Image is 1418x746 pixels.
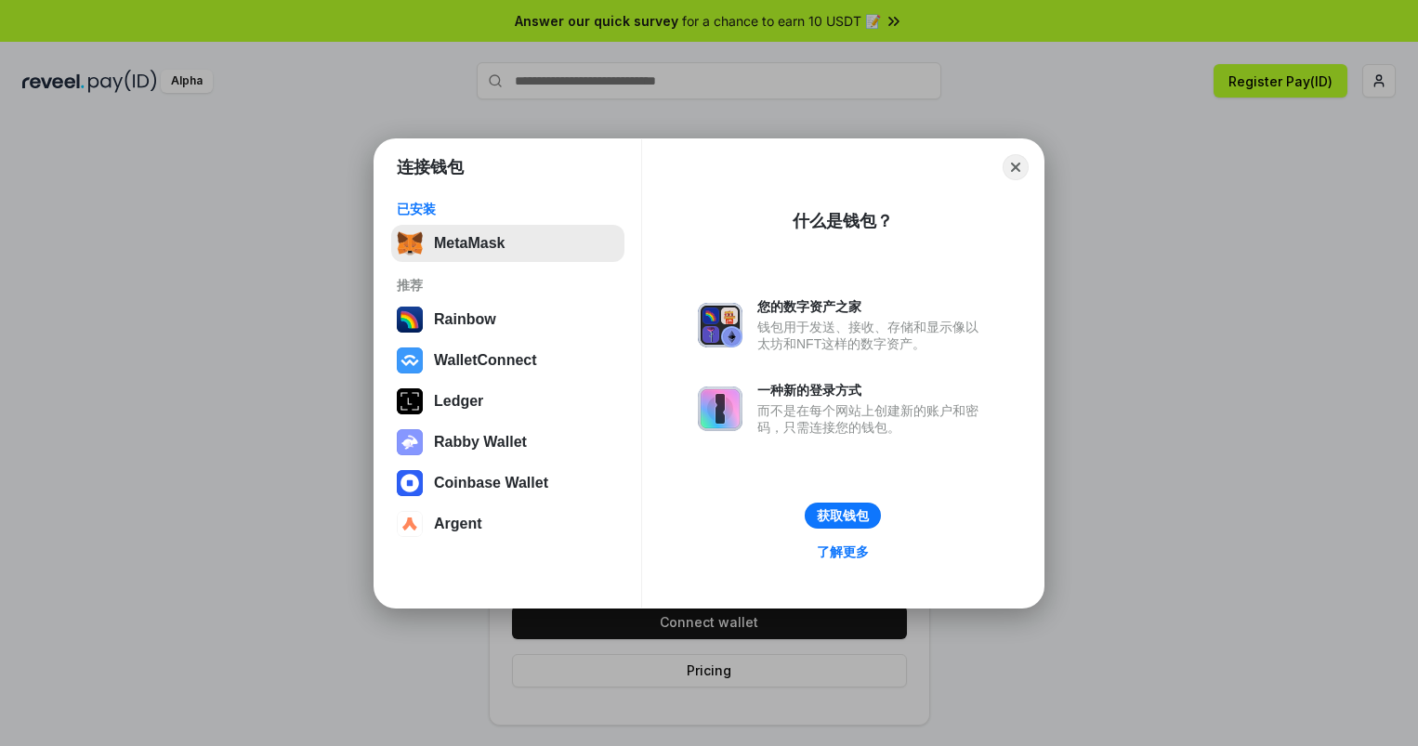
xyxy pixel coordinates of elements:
div: Coinbase Wallet [434,475,548,491]
div: 钱包用于发送、接收、存储和显示像以太坊和NFT这样的数字资产。 [757,319,988,352]
img: svg+xml,%3Csvg%20xmlns%3D%22http%3A%2F%2Fwww.w3.org%2F2000%2Fsvg%22%20width%3D%2228%22%20height%3... [397,388,423,414]
button: MetaMask [391,225,624,262]
button: Close [1003,154,1029,180]
div: Argent [434,516,482,532]
div: 了解更多 [817,543,869,560]
button: Ledger [391,383,624,420]
img: svg+xml,%3Csvg%20width%3D%2228%22%20height%3D%2228%22%20viewBox%3D%220%200%2028%2028%22%20fill%3D... [397,470,423,496]
button: Coinbase Wallet [391,465,624,502]
img: svg+xml,%3Csvg%20fill%3D%22none%22%20height%3D%2233%22%20viewBox%3D%220%200%2035%2033%22%20width%... [397,230,423,256]
div: 一种新的登录方式 [757,382,988,399]
button: Rabby Wallet [391,424,624,461]
div: Ledger [434,393,483,410]
div: 什么是钱包？ [793,210,893,232]
div: 而不是在每个网站上创建新的账户和密码，只需连接您的钱包。 [757,402,988,436]
a: 了解更多 [806,540,880,564]
img: svg+xml,%3Csvg%20xmlns%3D%22http%3A%2F%2Fwww.w3.org%2F2000%2Fsvg%22%20fill%3D%22none%22%20viewBox... [698,303,742,347]
button: Rainbow [391,301,624,338]
div: MetaMask [434,235,505,252]
button: WalletConnect [391,342,624,379]
div: Rainbow [434,311,496,328]
button: 获取钱包 [805,503,881,529]
div: 已安装 [397,201,619,217]
div: WalletConnect [434,352,537,369]
div: 您的数字资产之家 [757,298,988,315]
img: svg+xml,%3Csvg%20width%3D%2228%22%20height%3D%2228%22%20viewBox%3D%220%200%2028%2028%22%20fill%3D... [397,347,423,373]
div: Rabby Wallet [434,434,527,451]
img: svg+xml,%3Csvg%20width%3D%2228%22%20height%3D%2228%22%20viewBox%3D%220%200%2028%2028%22%20fill%3D... [397,511,423,537]
img: svg+xml,%3Csvg%20width%3D%22120%22%20height%3D%22120%22%20viewBox%3D%220%200%20120%20120%22%20fil... [397,307,423,333]
img: svg+xml,%3Csvg%20xmlns%3D%22http%3A%2F%2Fwww.w3.org%2F2000%2Fsvg%22%20fill%3D%22none%22%20viewBox... [698,386,742,431]
img: svg+xml,%3Csvg%20xmlns%3D%22http%3A%2F%2Fwww.w3.org%2F2000%2Fsvg%22%20fill%3D%22none%22%20viewBox... [397,429,423,455]
button: Argent [391,505,624,543]
div: 获取钱包 [817,507,869,524]
div: 推荐 [397,277,619,294]
h1: 连接钱包 [397,156,464,178]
